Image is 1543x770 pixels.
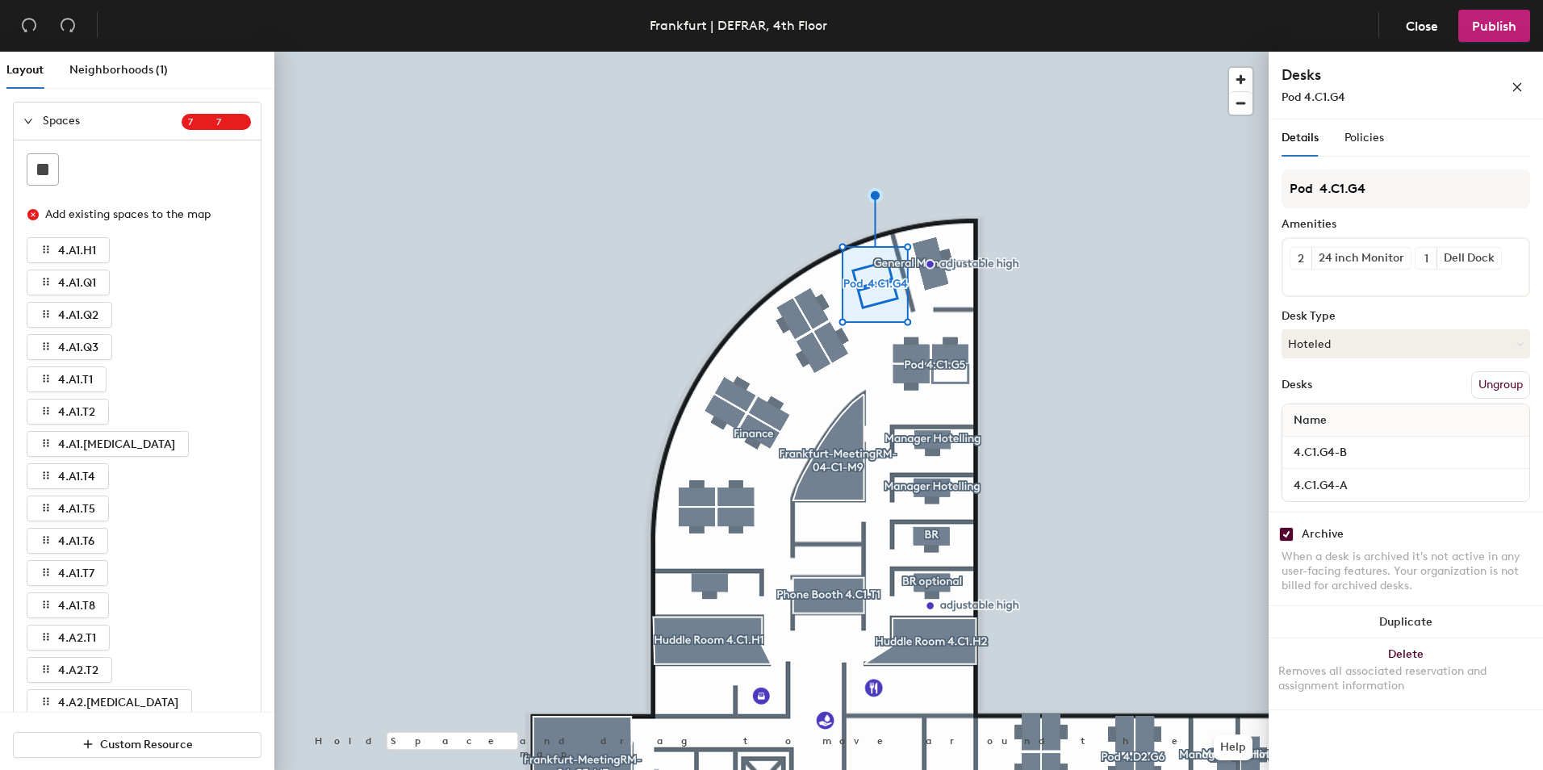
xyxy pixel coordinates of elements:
[1458,10,1530,42] button: Publish
[1302,528,1344,541] div: Archive
[13,732,261,758] button: Custom Resource
[23,116,33,126] span: expanded
[27,366,107,392] button: 4.A1.T1
[58,599,95,613] span: 4.A1.T8
[52,10,84,42] button: Redo (⌘ + ⇧ + Z)
[1512,82,1523,93] span: close
[1282,550,1530,593] div: When a desk is archived it's not active in any user-facing features. Your organization is not bil...
[58,276,96,290] span: 4.A1.Q1
[58,308,98,322] span: 4.A1.Q2
[27,592,109,618] button: 4.A1.T8
[1298,250,1304,267] span: 2
[188,116,216,128] span: 7
[43,103,182,140] span: Spaces
[58,696,178,709] span: 4.A2.[MEDICAL_DATA]
[1282,131,1319,144] span: Details
[100,738,193,751] span: Custom Resource
[650,15,827,36] div: Frankfurt | DEFRAR, 4th Floor
[27,496,109,521] button: 4.A1.T5
[1269,638,1543,709] button: DeleteRemoves all associated reservation and assignment information
[27,560,108,586] button: 4.A1.T7
[58,244,96,257] span: 4.A1.H1
[58,470,95,483] span: 4.A1.T4
[1436,248,1501,269] div: Dell Dock
[1282,218,1530,231] div: Amenities
[58,341,98,354] span: 4.A1.Q3
[1392,10,1452,42] button: Close
[1286,474,1526,496] input: Unnamed desk
[58,437,175,451] span: 4.A1.[MEDICAL_DATA]
[1282,65,1459,86] h4: Desks
[1278,664,1533,693] div: Removes all associated reservation and assignment information
[58,373,93,387] span: 4.A1.T1
[27,399,109,425] button: 4.A1.T2
[27,270,110,295] button: 4.A1.Q1
[27,302,112,328] button: 4.A1.Q2
[1286,406,1335,435] span: Name
[27,657,112,683] button: 4.A2.T2
[27,689,192,715] button: 4.A2.[MEDICAL_DATA]
[1311,248,1411,269] div: 24 inch Monitor
[58,567,94,580] span: 4.A1.T7
[45,206,237,224] div: Add existing spaces to the map
[58,534,94,548] span: 4.A1.T6
[13,10,45,42] button: Undo (⌘ + Z)
[6,63,44,77] span: Layout
[27,237,110,263] button: 4.A1.H1
[58,502,95,516] span: 4.A1.T5
[1290,248,1311,269] button: 2
[1282,310,1530,323] div: Desk Type
[1471,371,1530,399] button: Ungroup
[1282,90,1345,104] span: Pod 4.C1.G4
[27,528,108,554] button: 4.A1.T6
[1282,379,1312,391] div: Desks
[1282,329,1530,358] button: Hoteled
[58,405,95,419] span: 4.A1.T2
[58,663,98,677] span: 4.A2.T2
[27,431,189,457] button: 4.A1.[MEDICAL_DATA]
[1269,606,1543,638] button: Duplicate
[1415,248,1436,269] button: 1
[1424,250,1428,267] span: 1
[1286,441,1526,464] input: Unnamed desk
[216,116,245,128] span: 7
[27,625,110,651] button: 4.A2.T1
[1472,19,1516,34] span: Publish
[182,114,251,130] sup: 77
[58,631,96,645] span: 4.A2.T1
[69,63,168,77] span: Neighborhoods (1)
[1344,131,1384,144] span: Policies
[27,463,109,489] button: 4.A1.T4
[1214,734,1252,760] button: Help
[27,334,112,360] button: 4.A1.Q3
[27,209,39,220] span: close-circle
[1406,19,1438,34] span: Close
[21,17,37,33] span: undo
